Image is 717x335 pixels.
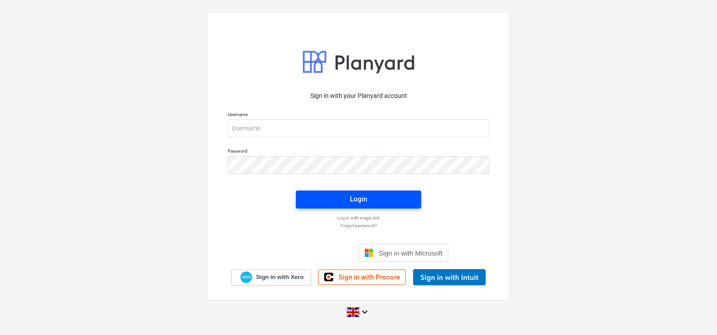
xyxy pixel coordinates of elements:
p: Username [228,112,489,119]
p: Password [228,148,489,156]
span: Sign in with Procore [339,273,400,281]
a: Forgot password? [223,223,494,228]
div: Login [350,193,367,205]
button: Login [296,191,421,209]
p: Sign in with your Planyard account [228,91,489,101]
span: Sign in with Xero [256,273,303,281]
a: Log in with magic link [223,215,494,221]
span: Sign in with Microsoft [379,249,443,257]
a: Sign in with Xero [231,270,312,285]
img: Microsoft logo [364,248,373,257]
iframe: Chat Widget [672,292,717,335]
iframe: Sign in with Google Button [264,243,356,263]
a: Sign in with Procore [318,270,406,285]
input: Username [228,119,489,137]
i: keyboard_arrow_down [359,307,370,317]
img: Xero logo [240,271,252,284]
